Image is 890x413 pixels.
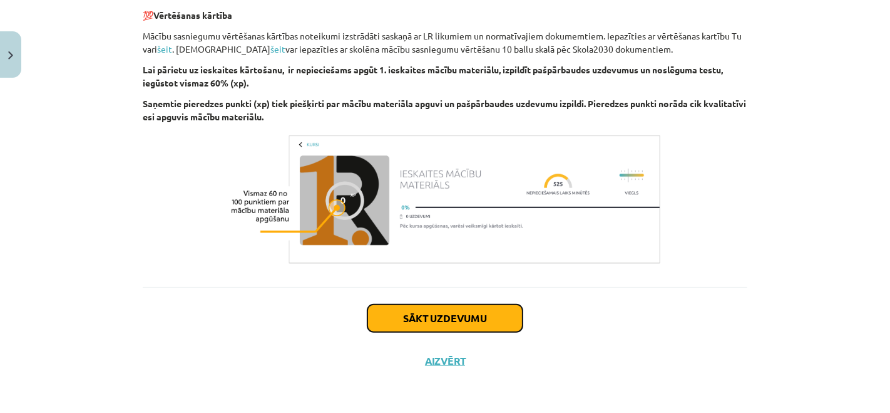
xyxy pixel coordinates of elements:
[143,64,723,88] b: Lai pārietu uz ieskaites kārtošanu, ir nepieciešams apgūt 1. ieskaites mācību materiālu, izpildīt...
[421,355,469,367] button: Aizvērt
[367,305,523,332] button: Sākt uzdevumu
[153,9,232,21] b: Vērtēšanas kārtība
[157,43,172,55] a: šeit
[143,29,747,56] p: Mācību sasniegumu vērtēšanas kārtības noteikumi izstrādāti saskaņā ar LR likumiem un normatīvajie...
[8,51,13,60] img: icon-close-lesson-0947bae3869378f0d4975bcd49f059093ad1ed9edebbc8119c70593378902aed.svg
[143,98,746,122] b: Saņemtie pieredzes punkti (xp) tiek piešķirti par mācību materiāla apguvi un pašpārbaudes uzdevum...
[270,43,285,55] a: šeit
